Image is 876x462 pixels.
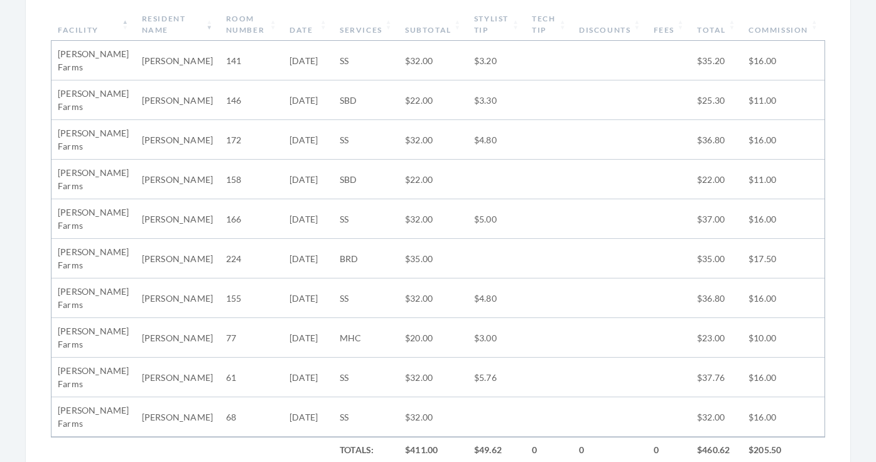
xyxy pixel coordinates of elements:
[51,239,136,278] td: [PERSON_NAME] Farms
[468,8,526,41] th: Stylist Tip: activate to sort column ascending
[51,80,136,120] td: [PERSON_NAME] Farms
[573,8,647,41] th: Discounts: activate to sort column ascending
[468,199,526,239] td: $5.00
[526,8,573,41] th: Tech Tip: activate to sort column ascending
[333,160,399,199] td: SBD
[742,199,825,239] td: $16.00
[51,278,136,318] td: [PERSON_NAME] Farms
[399,80,468,120] td: $22.00
[333,239,399,278] td: BRD
[742,239,825,278] td: $17.50
[468,278,526,318] td: $4.80
[742,397,825,437] td: $16.00
[220,41,284,80] td: 141
[51,358,136,397] td: [PERSON_NAME] Farms
[333,358,399,397] td: SS
[399,8,468,41] th: Subtotal: activate to sort column ascending
[691,160,742,199] td: $22.00
[220,160,284,199] td: 158
[220,80,284,120] td: 146
[220,239,284,278] td: 224
[691,239,742,278] td: $35.00
[691,397,742,437] td: $32.00
[399,239,468,278] td: $35.00
[136,397,220,437] td: [PERSON_NAME]
[51,199,136,239] td: [PERSON_NAME] Farms
[220,358,284,397] td: 61
[333,120,399,160] td: SS
[333,278,399,318] td: SS
[283,397,333,437] td: [DATE]
[399,120,468,160] td: $32.00
[283,80,333,120] td: [DATE]
[333,80,399,120] td: SBD
[468,120,526,160] td: $4.80
[283,41,333,80] td: [DATE]
[742,160,825,199] td: $11.00
[136,80,220,120] td: [PERSON_NAME]
[136,41,220,80] td: [PERSON_NAME]
[220,199,284,239] td: 166
[340,444,374,455] strong: Totals:
[136,199,220,239] td: [PERSON_NAME]
[283,160,333,199] td: [DATE]
[691,358,742,397] td: $37.76
[742,120,825,160] td: $16.00
[742,8,825,41] th: Commission: activate to sort column ascending
[468,41,526,80] td: $3.20
[136,160,220,199] td: [PERSON_NAME]
[691,199,742,239] td: $37.00
[333,318,399,358] td: MHC
[283,8,333,41] th: Date: activate to sort column ascending
[691,80,742,120] td: $25.30
[691,278,742,318] td: $36.80
[691,318,742,358] td: $23.00
[333,41,399,80] td: SS
[283,278,333,318] td: [DATE]
[136,239,220,278] td: [PERSON_NAME]
[468,358,526,397] td: $5.76
[283,120,333,160] td: [DATE]
[399,358,468,397] td: $32.00
[742,318,825,358] td: $10.00
[51,8,136,41] th: Facility: activate to sort column descending
[51,120,136,160] td: [PERSON_NAME] Farms
[136,278,220,318] td: [PERSON_NAME]
[399,160,468,199] td: $22.00
[136,318,220,358] td: [PERSON_NAME]
[691,41,742,80] td: $35.20
[51,41,136,80] td: [PERSON_NAME] Farms
[220,278,284,318] td: 155
[220,397,284,437] td: 68
[742,80,825,120] td: $11.00
[283,358,333,397] td: [DATE]
[647,8,691,41] th: Fees: activate to sort column ascending
[220,318,284,358] td: 77
[136,120,220,160] td: [PERSON_NAME]
[399,318,468,358] td: $20.00
[333,199,399,239] td: SS
[220,8,284,41] th: Room Number: activate to sort column ascending
[283,199,333,239] td: [DATE]
[691,120,742,160] td: $36.80
[742,358,825,397] td: $16.00
[333,397,399,437] td: SS
[136,358,220,397] td: [PERSON_NAME]
[136,8,220,41] th: Resident Name: activate to sort column ascending
[742,41,825,80] td: $16.00
[399,199,468,239] td: $32.00
[51,318,136,358] td: [PERSON_NAME] Farms
[399,397,468,437] td: $32.00
[333,8,399,41] th: Services: activate to sort column ascending
[742,278,825,318] td: $16.00
[51,397,136,437] td: [PERSON_NAME] Farms
[468,318,526,358] td: $3.00
[51,160,136,199] td: [PERSON_NAME] Farms
[283,318,333,358] td: [DATE]
[399,41,468,80] td: $32.00
[220,120,284,160] td: 172
[283,239,333,278] td: [DATE]
[468,80,526,120] td: $3.30
[399,278,468,318] td: $32.00
[691,8,742,41] th: Total: activate to sort column ascending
